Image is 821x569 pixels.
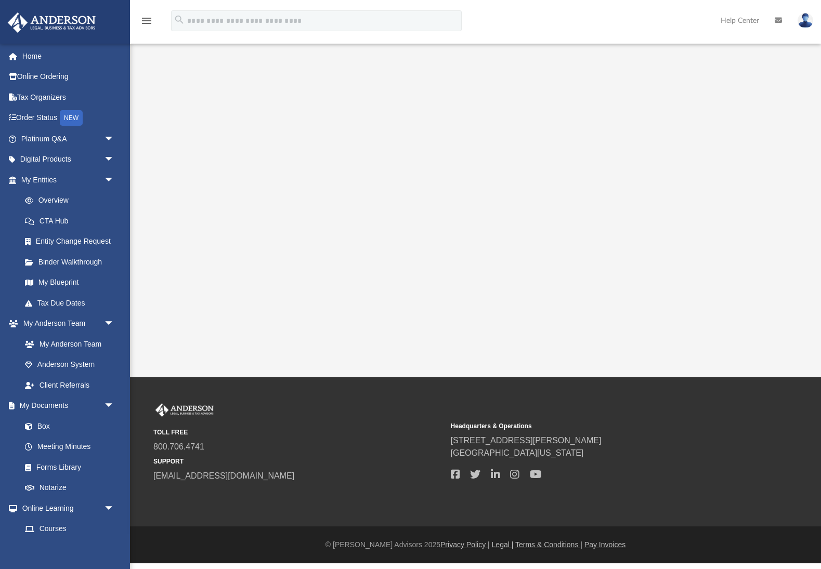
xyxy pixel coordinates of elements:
[104,498,125,519] span: arrow_drop_down
[104,395,125,417] span: arrow_drop_down
[15,375,125,395] a: Client Referrals
[104,128,125,150] span: arrow_drop_down
[15,190,130,211] a: Overview
[104,149,125,170] span: arrow_drop_down
[7,313,125,334] a: My Anderson Teamarrow_drop_down
[7,149,130,170] a: Digital Productsarrow_drop_down
[60,110,83,126] div: NEW
[140,20,153,27] a: menu
[15,436,125,457] a: Meeting Minutes
[140,15,153,27] i: menu
[451,436,602,445] a: [STREET_ADDRESS][PERSON_NAME]
[7,87,130,108] a: Tax Organizers
[7,46,130,67] a: Home
[15,334,120,354] a: My Anderson Team
[15,272,125,293] a: My Blueprint
[15,210,130,231] a: CTA Hub
[7,128,130,149] a: Platinum Q&Aarrow_drop_down
[153,457,444,466] small: SUPPORT
[174,14,185,25] i: search
[440,540,490,549] a: Privacy Policy |
[15,231,130,252] a: Entity Change Request
[451,448,584,457] a: [GEOGRAPHIC_DATA][US_STATE]
[153,428,444,437] small: TOLL FREE
[7,108,130,129] a: Order StatusNEW
[15,293,130,313] a: Tax Due Dates
[15,457,120,478] a: Forms Library
[15,354,125,375] a: Anderson System
[15,519,125,539] a: Courses
[15,478,125,498] a: Notarize
[15,416,120,436] a: Box
[492,540,514,549] a: Legal |
[7,169,130,190] a: My Entitiesarrow_drop_down
[584,540,625,549] a: Pay Invoices
[153,442,204,451] a: 800.706.4741
[7,498,125,519] a: Online Learningarrow_drop_down
[153,471,294,480] a: [EMAIL_ADDRESS][DOMAIN_NAME]
[7,67,130,87] a: Online Ordering
[130,539,821,550] div: © [PERSON_NAME] Advisors 2025
[15,252,130,272] a: Binder Walkthrough
[798,13,813,28] img: User Pic
[104,169,125,191] span: arrow_drop_down
[515,540,582,549] a: Terms & Conditions |
[104,313,125,335] span: arrow_drop_down
[153,403,216,417] img: Anderson Advisors Platinum Portal
[5,12,99,33] img: Anderson Advisors Platinum Portal
[7,395,125,416] a: My Documentsarrow_drop_down
[451,421,741,431] small: Headquarters & Operations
